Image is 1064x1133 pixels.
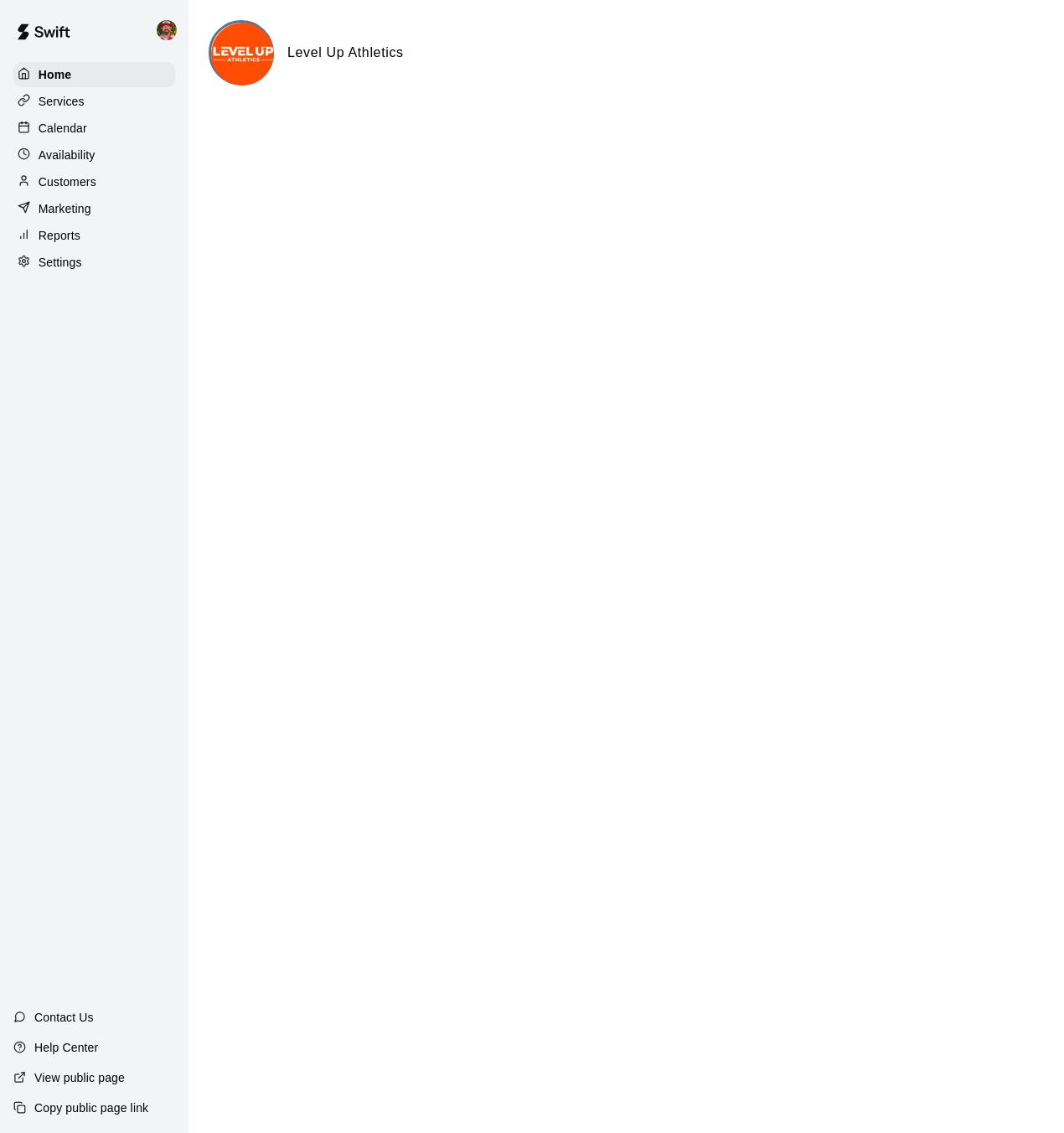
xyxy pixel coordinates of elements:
a: Availability [13,142,175,168]
a: Home [13,62,175,87]
img: Level Up Athletics logo [211,23,274,85]
p: Services [39,93,85,110]
p: Calendar [39,120,87,137]
a: Settings [13,250,175,275]
p: Contact Us [34,1009,94,1026]
p: Marketing [39,200,91,217]
p: Settings [39,254,82,271]
p: View public page [34,1069,125,1086]
p: Copy public page link [34,1099,148,1116]
p: Availability [39,147,96,163]
a: Calendar [13,116,175,141]
a: Customers [13,169,175,194]
a: Reports [13,223,175,248]
p: Help Center [34,1039,98,1056]
div: Bryan Farrington [153,13,189,47]
a: Services [13,89,175,114]
a: Marketing [13,196,175,221]
h6: Level Up Athletics [287,42,404,64]
p: Customers [39,173,96,190]
p: Home [39,66,72,83]
p: Reports [39,227,80,244]
img: Bryan Farrington [157,20,177,40]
